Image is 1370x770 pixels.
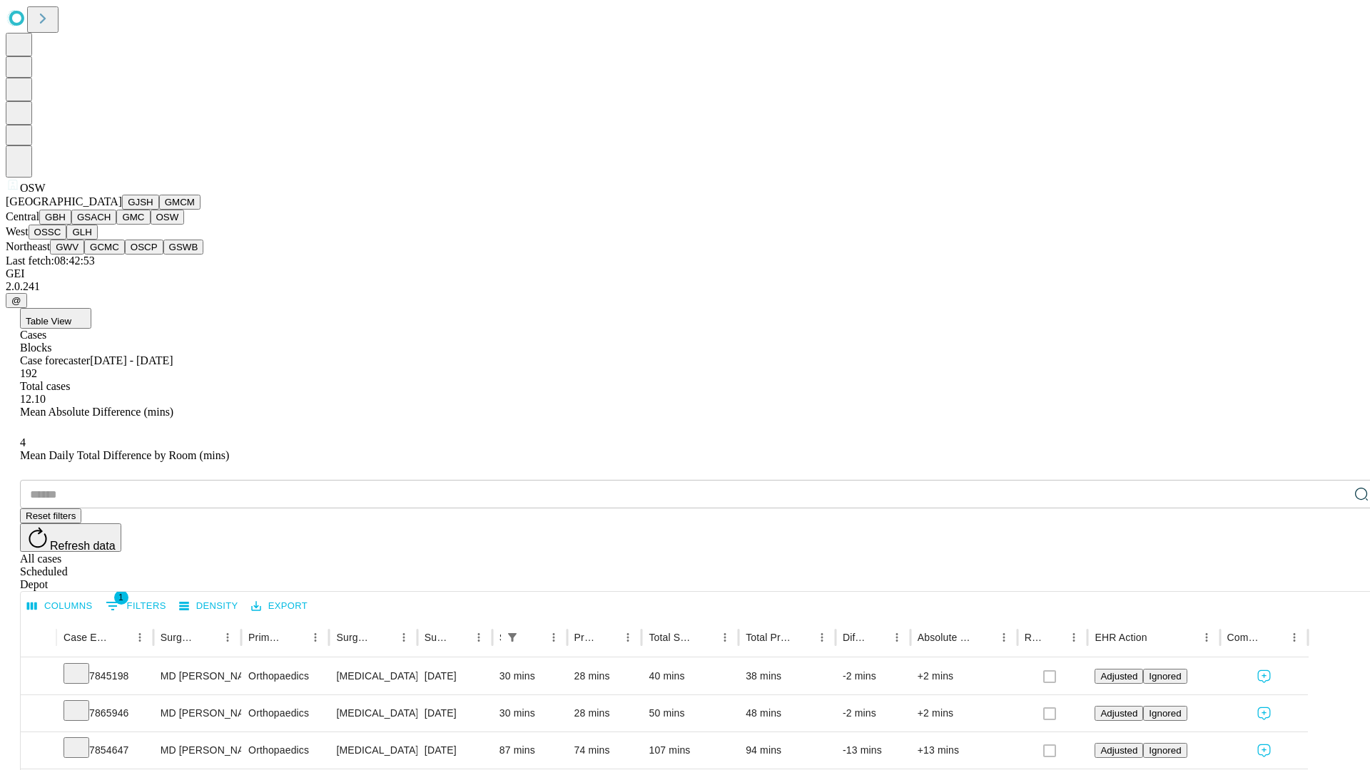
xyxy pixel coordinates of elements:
[544,627,564,647] button: Menu
[499,658,560,694] div: 30 mins
[1100,671,1137,682] span: Adjusted
[6,293,27,308] button: @
[843,632,866,643] div: Difference
[20,308,91,329] button: Table View
[248,732,322,769] div: Orthopaedics
[29,225,67,240] button: OSSC
[887,627,907,647] button: Menu
[161,632,196,643] div: Surgeon Name
[20,508,81,523] button: Reset filters
[28,702,49,727] button: Expand
[1197,627,1217,647] button: Menu
[1025,632,1043,643] div: Resolved in EHR
[1149,627,1169,647] button: Sort
[20,393,46,405] span: 12.10
[499,695,560,731] div: 30 mins
[20,367,37,379] span: 192
[994,627,1014,647] button: Menu
[64,695,146,731] div: 7865946
[248,595,311,617] button: Export
[715,627,735,647] button: Menu
[161,695,234,731] div: MD [PERSON_NAME]
[176,595,242,617] button: Density
[159,195,201,210] button: GMCM
[1100,745,1137,756] span: Adjusted
[20,449,229,461] span: Mean Daily Total Difference by Room (mins)
[1284,627,1304,647] button: Menu
[248,695,322,731] div: Orthopaedics
[1264,627,1284,647] button: Sort
[843,732,903,769] div: -13 mins
[812,627,832,647] button: Menu
[122,195,159,210] button: GJSH
[974,627,994,647] button: Sort
[746,632,791,643] div: Total Predicted Duration
[843,658,903,694] div: -2 mins
[1143,743,1187,758] button: Ignored
[649,695,731,731] div: 50 mins
[84,240,125,255] button: GCMC
[248,632,284,643] div: Primary Service
[6,225,29,237] span: West
[64,632,108,643] div: Case Epic Id
[374,627,394,647] button: Sort
[574,632,597,643] div: Predicted In Room Duration
[11,295,21,306] span: @
[792,627,812,647] button: Sort
[20,354,90,366] span: Case forecaster
[394,627,414,647] button: Menu
[336,632,372,643] div: Surgery Name
[918,695,1010,731] div: +2 mins
[574,695,635,731] div: 28 mins
[114,590,128,605] span: 1
[1095,669,1143,684] button: Adjusted
[524,627,544,647] button: Sort
[1064,627,1084,647] button: Menu
[20,380,70,392] span: Total cases
[469,627,489,647] button: Menu
[649,732,731,769] div: 107 mins
[6,195,122,207] span: [GEOGRAPHIC_DATA]
[28,739,49,764] button: Expand
[1095,743,1143,758] button: Adjusted
[6,240,50,252] span: Northeast
[20,523,121,552] button: Refresh data
[6,280,1364,293] div: 2.0.241
[425,658,485,694] div: [DATE]
[425,695,485,731] div: [DATE]
[248,658,322,694] div: Orthopaedics
[161,732,234,769] div: MD [PERSON_NAME]
[746,658,828,694] div: 38 mins
[1227,632,1263,643] div: Comments
[449,627,469,647] button: Sort
[39,210,71,225] button: GBH
[502,627,522,647] button: Show filters
[116,210,150,225] button: GMC
[499,632,501,643] div: Scheduled In Room Duration
[102,595,170,617] button: Show filters
[336,658,410,694] div: [MEDICAL_DATA] RELEASE
[1149,708,1181,719] span: Ignored
[918,658,1010,694] div: +2 mins
[649,658,731,694] div: 40 mins
[598,627,618,647] button: Sort
[20,436,26,448] span: 4
[6,267,1364,280] div: GEI
[574,658,635,694] div: 28 mins
[90,354,173,366] span: [DATE] - [DATE]
[336,732,410,769] div: [MEDICAL_DATA] METACARPOPHALANGEAL
[218,627,238,647] button: Menu
[918,732,1010,769] div: +13 mins
[6,210,39,222] span: Central
[1143,669,1187,684] button: Ignored
[6,255,95,267] span: Last fetch: 08:42:53
[502,627,522,647] div: 1 active filter
[746,732,828,769] div: 94 mins
[64,658,146,694] div: 7845198
[24,595,96,617] button: Select columns
[336,695,410,731] div: [MEDICAL_DATA] RELEASE
[1100,708,1137,719] span: Adjusted
[151,210,185,225] button: OSW
[110,627,130,647] button: Sort
[198,627,218,647] button: Sort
